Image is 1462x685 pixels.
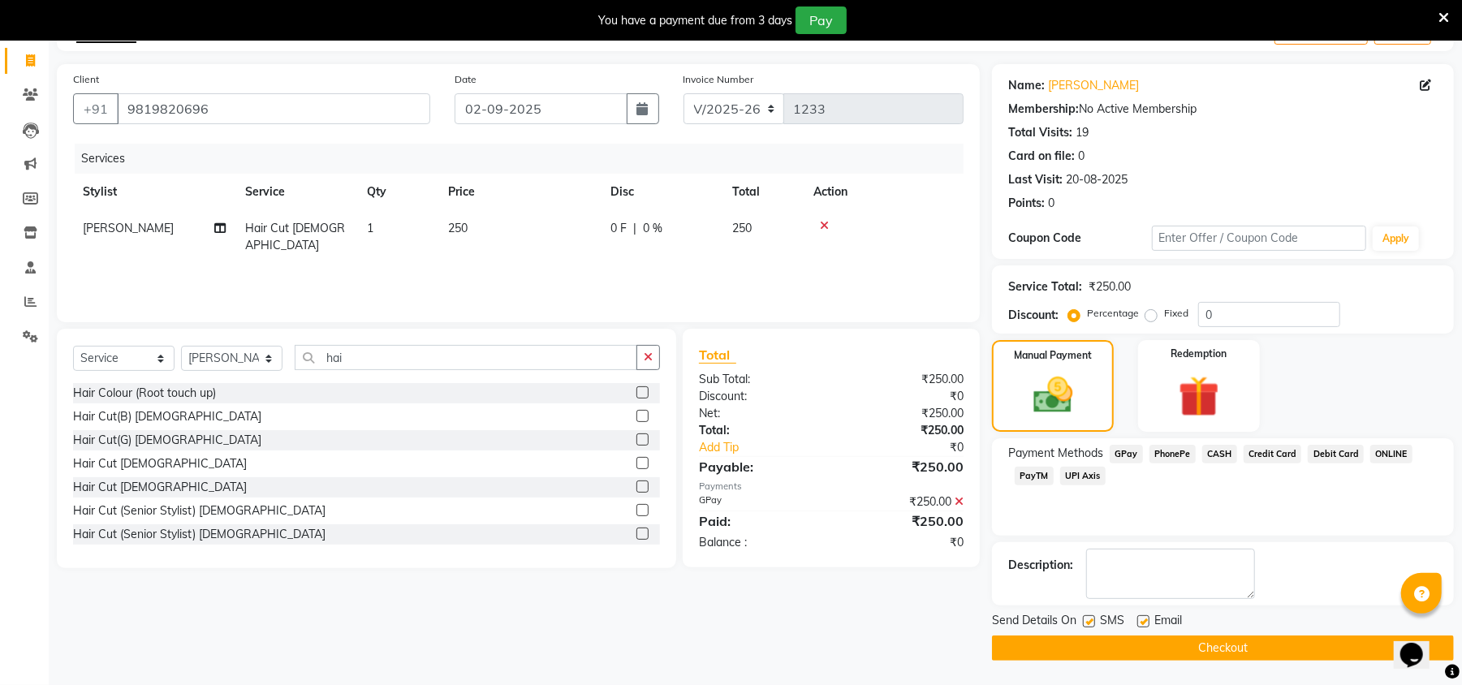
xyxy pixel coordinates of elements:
[1008,101,1079,118] div: Membership:
[1370,445,1412,463] span: ONLINE
[1244,445,1302,463] span: Credit Card
[722,174,804,210] th: Total
[831,511,976,531] div: ₹250.00
[1171,347,1227,361] label: Redemption
[1008,124,1072,141] div: Total Visits:
[1202,445,1237,463] span: CASH
[83,221,174,235] span: [PERSON_NAME]
[438,174,601,210] th: Price
[1021,373,1085,418] img: _cash.svg
[1008,307,1059,324] div: Discount:
[455,72,477,87] label: Date
[598,12,792,29] div: You have a payment due from 3 days
[831,493,976,511] div: ₹250.00
[1008,557,1073,574] div: Description:
[1008,278,1082,295] div: Service Total:
[357,174,438,210] th: Qty
[831,405,976,422] div: ₹250.00
[1008,230,1151,247] div: Coupon Code
[1008,148,1075,165] div: Card on file:
[73,72,99,87] label: Client
[699,347,736,364] span: Total
[1152,226,1366,251] input: Enter Offer / Coupon Code
[75,144,976,174] div: Services
[73,432,261,449] div: Hair Cut(G) [DEMOGRAPHIC_DATA]
[1008,445,1103,462] span: Payment Methods
[1154,612,1182,632] span: Email
[73,174,235,210] th: Stylist
[367,221,373,235] span: 1
[1087,306,1139,321] label: Percentage
[1048,77,1139,94] a: [PERSON_NAME]
[1008,171,1063,188] div: Last Visit:
[1008,195,1045,212] div: Points:
[1060,467,1106,485] span: UPI Axis
[687,422,831,439] div: Total:
[1089,278,1131,295] div: ₹250.00
[295,345,637,370] input: Search or Scan
[687,405,831,422] div: Net:
[831,457,976,476] div: ₹250.00
[1149,445,1196,463] span: PhonePe
[1373,226,1419,251] button: Apply
[73,385,216,402] div: Hair Colour (Root touch up)
[992,612,1076,632] span: Send Details On
[1078,148,1085,165] div: 0
[633,220,636,237] span: |
[73,93,119,124] button: +91
[831,371,976,388] div: ₹250.00
[804,174,964,210] th: Action
[687,371,831,388] div: Sub Total:
[1014,348,1092,363] label: Manual Payment
[643,220,662,237] span: 0 %
[1166,371,1232,422] img: _gift.svg
[1008,77,1045,94] div: Name:
[73,455,247,472] div: Hair Cut [DEMOGRAPHIC_DATA]
[732,221,752,235] span: 250
[1394,620,1446,669] iframe: chat widget
[699,480,964,493] div: Payments
[1015,467,1054,485] span: PayTM
[610,220,627,237] span: 0 F
[117,93,430,124] input: Search by Name/Mobile/Email/Code
[1048,195,1054,212] div: 0
[687,511,831,531] div: Paid:
[992,635,1454,661] button: Checkout
[1066,171,1128,188] div: 20-08-2025
[684,72,754,87] label: Invoice Number
[687,388,831,405] div: Discount:
[1008,101,1438,118] div: No Active Membership
[73,479,247,496] div: Hair Cut [DEMOGRAPHIC_DATA]
[448,221,468,235] span: 250
[687,493,831,511] div: GPay
[831,534,976,551] div: ₹0
[1308,445,1364,463] span: Debit Card
[687,439,856,456] a: Add Tip
[601,174,722,210] th: Disc
[245,221,345,252] span: Hair Cut [DEMOGRAPHIC_DATA]
[856,439,976,456] div: ₹0
[831,422,976,439] div: ₹250.00
[73,408,261,425] div: Hair Cut(B) [DEMOGRAPHIC_DATA]
[73,502,326,519] div: Hair Cut (Senior Stylist) [DEMOGRAPHIC_DATA]
[1076,124,1089,141] div: 19
[687,534,831,551] div: Balance :
[1100,612,1124,632] span: SMS
[831,388,976,405] div: ₹0
[687,457,831,476] div: Payable:
[235,174,357,210] th: Service
[796,6,847,34] button: Pay
[1164,306,1188,321] label: Fixed
[1110,445,1143,463] span: GPay
[73,526,326,543] div: Hair Cut (Senior Stylist) [DEMOGRAPHIC_DATA]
